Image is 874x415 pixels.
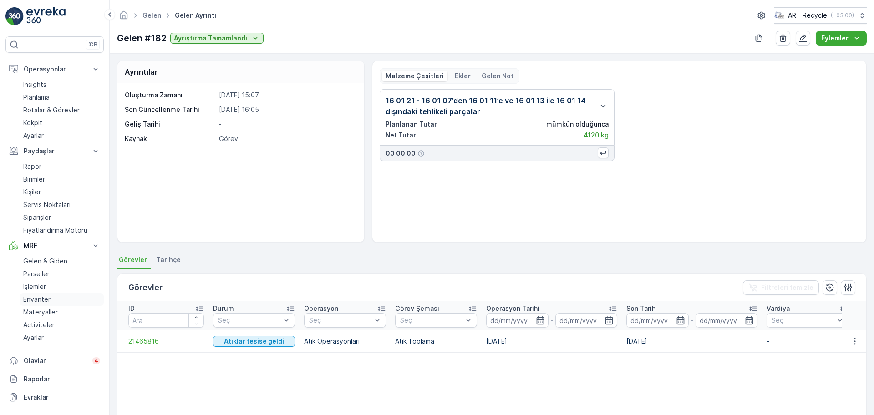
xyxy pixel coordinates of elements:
[24,147,86,156] p: Paydaşlar
[125,120,215,129] p: Geliş Tarihi
[20,255,104,268] a: Gelen & Giden
[125,91,215,100] p: Oluşturma Zamanı
[5,142,104,160] button: Paydaşlar
[128,313,204,328] input: Ara
[88,41,97,48] p: ⌘B
[173,11,218,20] span: Gelen ayrıntı
[119,14,129,21] a: Ana Sayfa
[117,31,167,45] p: Gelen #182
[125,66,158,77] p: Ayrıntılar
[23,295,51,304] p: Envanter
[555,313,618,328] input: dd/mm/yyyy
[482,71,513,81] p: Gelen Not
[386,149,416,158] p: 00 00 00
[23,187,41,197] p: Kişiler
[213,304,234,313] p: Durum
[20,331,104,344] a: Ayarlar
[304,304,338,313] p: Operasyon
[5,237,104,255] button: MRF
[691,315,694,326] p: -
[20,160,104,173] a: Rapor
[20,198,104,211] a: Servis Noktaları
[5,388,104,406] a: Evraklar
[772,316,834,325] p: Seç
[20,319,104,331] a: Activiteler
[24,356,87,365] p: Olaylar
[213,336,295,347] button: Atıklar tesise geldi
[417,150,425,157] div: Yardım Araç İkonu
[743,280,819,295] button: Filtreleri temizle
[455,71,471,81] p: Ekler
[219,105,355,114] p: [DATE] 16:05
[24,375,100,384] p: Raporlar
[486,313,549,328] input: dd/mm/yyyy
[23,333,44,342] p: Ayarlar
[626,313,689,328] input: dd/mm/yyyy
[24,65,86,74] p: Operasyonlar
[23,162,41,171] p: Rapor
[20,116,104,129] a: Kokpit
[23,106,80,115] p: Rotalar & Görevler
[5,352,104,370] a: Olaylar4
[23,282,46,291] p: İşlemler
[20,104,104,116] a: Rotalar & Görevler
[156,255,181,264] span: Tarihçe
[622,330,762,353] td: [DATE]
[5,7,24,25] img: logo
[395,337,477,346] p: Atık Toplama
[821,34,849,43] p: Eylemler
[386,95,594,117] p: 16 01 21 - 16 01 07’den 16 01 11’e ve 16 01 13 ile 16 01 14 dışındaki tehlikeli parçalar
[5,60,104,78] button: Operasyonlar
[23,226,87,235] p: Fiyatlandırma Motoru
[23,320,55,329] p: Activiteler
[219,120,355,129] p: -
[125,105,215,114] p: Son Güncellenme Tarihi
[20,224,104,237] a: Fiyatlandırma Motoru
[774,7,867,24] button: ART Recycle(+03:00)
[218,316,281,325] p: Seç
[20,268,104,280] a: Parseller
[20,129,104,142] a: Ayarlar
[23,269,50,278] p: Parseller
[23,213,51,222] p: Siparişler
[20,91,104,104] a: Planlama
[626,304,655,313] p: Son Tarih
[482,330,622,353] td: [DATE]
[23,200,71,209] p: Servis Noktaları
[546,120,609,129] p: mümkün olduğunca
[142,11,161,19] a: Gelen
[23,93,50,102] p: Planlama
[761,283,813,292] p: Filtreleri temizle
[170,33,264,44] button: Ayrıştırma Tamamlandı
[174,34,247,43] p: Ayrıştırma Tamamlandı
[304,337,386,346] p: Atık Operasyonları
[119,255,147,264] span: Görevler
[20,211,104,224] a: Siparişler
[224,337,284,346] p: Atıklar tesise geldi
[309,316,372,325] p: Seç
[550,315,554,326] p: -
[23,257,67,266] p: Gelen & Giden
[20,280,104,293] a: İşlemler
[23,118,42,127] p: Kokpit
[386,71,444,81] p: Malzeme Çeşitleri
[831,12,854,19] p: ( +03:00 )
[128,337,204,346] a: 21465816
[386,131,416,140] p: Net Tutar
[128,304,135,313] p: ID
[20,293,104,306] a: Envanter
[788,11,827,20] p: ART Recycle
[5,370,104,388] a: Raporlar
[767,337,849,346] p: -
[24,241,86,250] p: MRF
[24,393,100,402] p: Evraklar
[20,78,104,91] a: Insights
[219,134,355,143] p: Görev
[20,306,104,319] a: Materyaller
[219,91,355,100] p: [DATE] 15:07
[23,308,58,317] p: Materyaller
[395,304,439,313] p: Görev Şeması
[20,173,104,186] a: Birimler
[26,7,66,25] img: logo_light-DOdMpM7g.png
